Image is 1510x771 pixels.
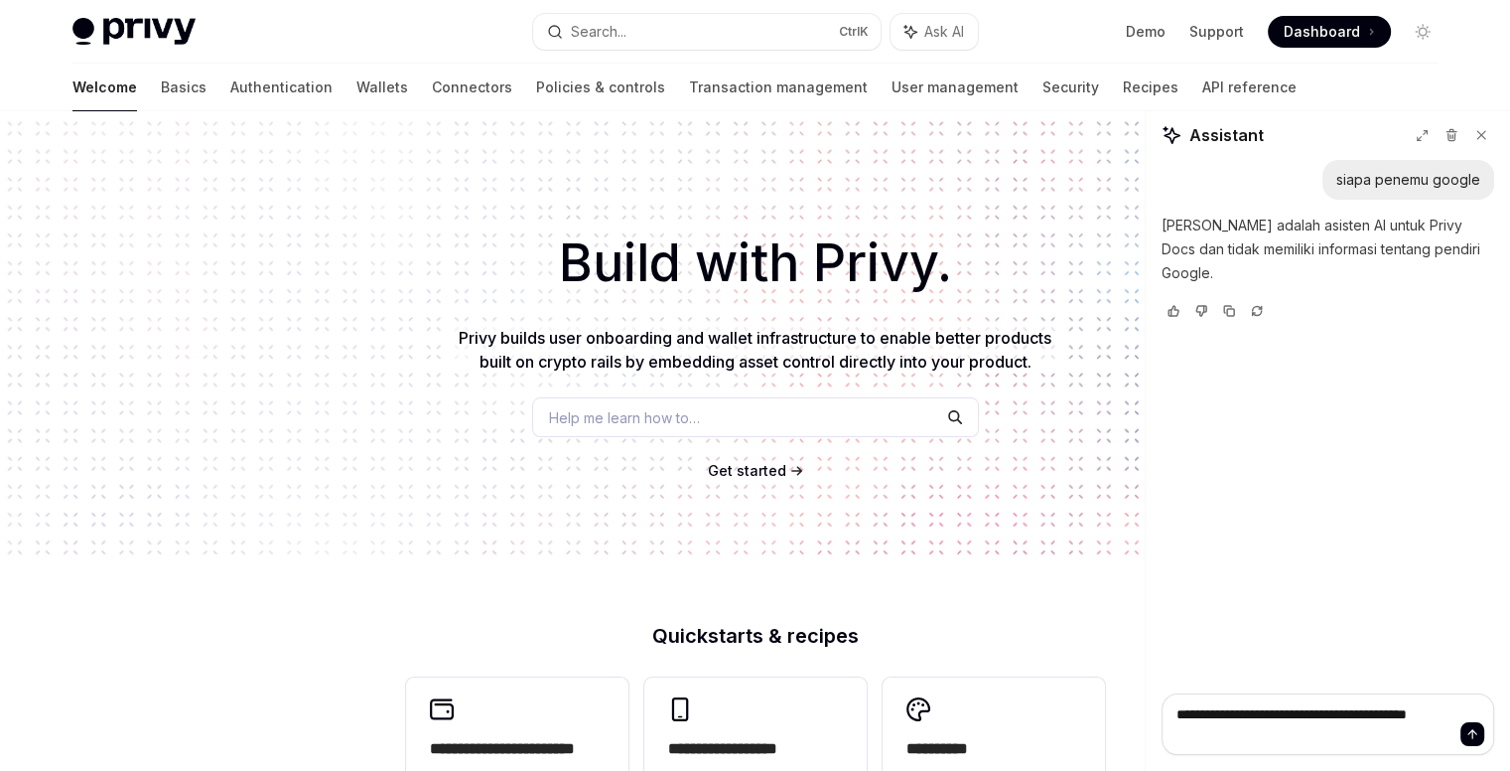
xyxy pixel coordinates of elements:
button: Search...CtrlK [533,14,881,50]
a: API reference [1202,64,1297,111]
a: Policies & controls [536,64,665,111]
div: Search... [571,20,626,44]
a: Security [1042,64,1099,111]
a: Get started [708,461,786,481]
a: Authentication [230,64,333,111]
a: Demo [1126,22,1166,42]
img: light logo [72,18,196,46]
span: Get started [708,462,786,479]
span: Dashboard [1284,22,1360,42]
button: Send message [1460,722,1484,746]
a: Dashboard [1268,16,1391,48]
button: Ask AI [891,14,978,50]
h2: Quickstarts & recipes [406,626,1105,646]
h1: Build with Privy. [32,225,1478,302]
span: Help me learn how to… [549,407,700,428]
a: Welcome [72,64,137,111]
a: Connectors [432,64,512,111]
span: Ask AI [924,22,964,42]
a: Transaction management [689,64,868,111]
a: Support [1189,22,1244,42]
span: Assistant [1189,123,1264,147]
a: Recipes [1123,64,1178,111]
span: Privy builds user onboarding and wallet infrastructure to enable better products built on crypto ... [459,328,1051,372]
a: Basics [161,64,206,111]
a: Wallets [356,64,408,111]
a: User management [892,64,1019,111]
button: Toggle dark mode [1407,16,1439,48]
span: Ctrl K [839,24,869,40]
div: siapa penemu google [1336,170,1480,190]
p: [PERSON_NAME] adalah asisten AI untuk Privy Docs dan tidak memiliki informasi tentang pendiri Goo... [1162,214,1494,285]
